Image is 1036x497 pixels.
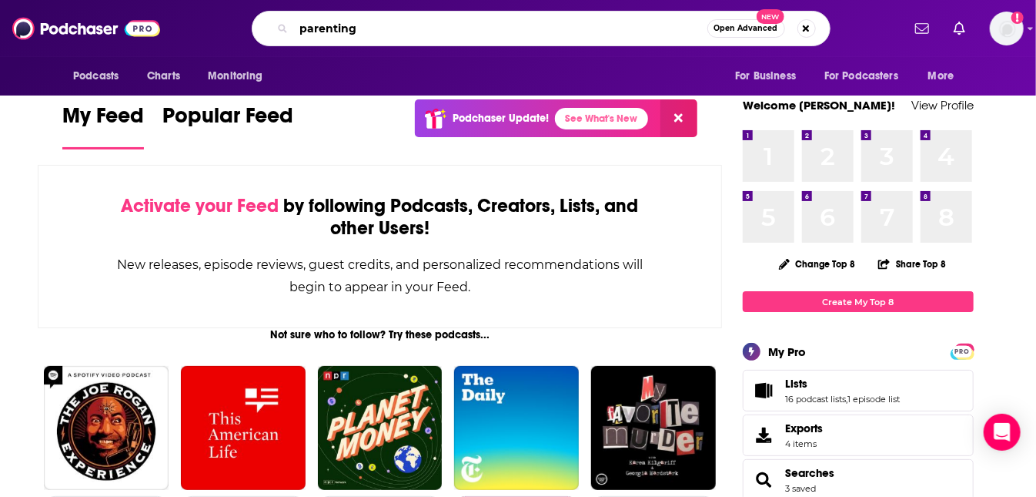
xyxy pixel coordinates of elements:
[768,344,806,359] div: My Pro
[208,65,262,87] span: Monitoring
[847,394,900,405] a: 1 episode list
[38,328,722,341] div: Not sure who to follow? Try these podcasts...
[162,102,293,138] span: Popular Feed
[748,469,779,491] a: Searches
[62,102,144,138] span: My Feed
[197,62,282,91] button: open menu
[743,370,974,411] span: Lists
[877,249,947,279] button: Share Top 8
[44,366,169,491] img: The Joe Rogan Experience
[814,62,921,91] button: open menu
[12,14,160,43] img: Podchaser - Follow, Share and Rate Podcasts
[62,62,139,91] button: open menu
[62,102,144,149] a: My Feed
[785,421,823,435] span: Exports
[785,377,807,391] span: Lists
[990,12,1024,45] span: Logged in as amandagibson
[115,254,644,298] div: New releases, episode reviews, guest credits, and personalized recommendations will begin to appe...
[162,102,293,149] a: Popular Feed
[770,254,865,274] button: Change Top 8
[917,62,974,91] button: open menu
[953,345,971,357] a: PRO
[757,9,784,24] span: New
[252,11,830,46] div: Search podcasts, credits, & more...
[953,346,971,358] span: PRO
[73,65,119,87] span: Podcasts
[909,15,935,42] a: Show notifications dropdown
[824,65,898,87] span: For Podcasters
[947,15,971,42] a: Show notifications dropdown
[990,12,1024,45] img: User Profile
[735,65,796,87] span: For Business
[846,394,847,405] span: ,
[748,425,779,446] span: Exports
[121,194,279,217] span: Activate your Feed
[785,438,823,449] span: 4 items
[147,65,180,87] span: Charts
[453,112,549,125] p: Podchaser Update!
[707,19,785,38] button: Open AdvancedNew
[181,366,306,491] img: This American Life
[785,466,834,480] a: Searches
[928,65,954,87] span: More
[555,108,648,129] a: See What's New
[115,195,644,240] div: by following Podcasts, Creators, Lists, and other Users!
[785,377,900,391] a: Lists
[318,366,443,491] img: Planet Money
[748,380,779,401] a: Lists
[743,415,974,456] a: Exports
[984,414,1021,451] div: Open Intercom Messenger
[785,483,816,494] a: 3 saved
[591,366,716,491] img: My Favorite Murder with Karen Kilgariff and Georgia Hardstark
[714,25,778,32] span: Open Advanced
[294,16,707,41] input: Search podcasts, credits, & more...
[724,62,815,91] button: open menu
[743,98,895,112] a: Welcome [PERSON_NAME]!
[137,62,189,91] a: Charts
[785,394,846,405] a: 16 podcast lists
[1011,12,1024,24] svg: Add a profile image
[454,366,579,491] img: The Daily
[743,291,974,312] a: Create My Top 8
[911,98,974,112] a: View Profile
[990,12,1024,45] button: Show profile menu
